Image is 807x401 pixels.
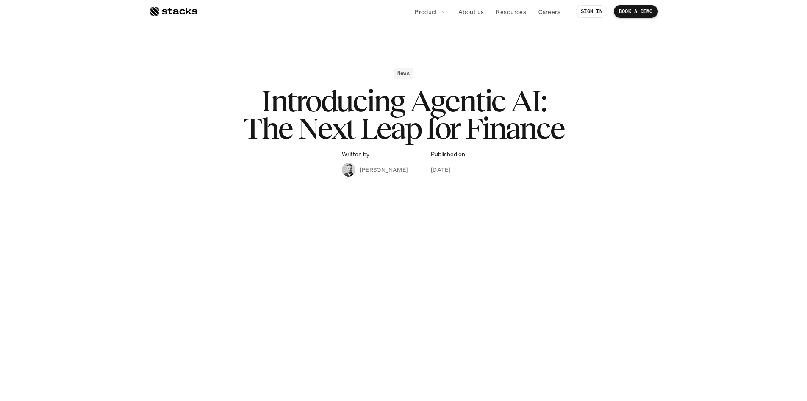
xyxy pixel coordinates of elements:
[234,87,573,142] h1: Introducing Agentic AI: The Next Leap for Finance
[533,4,566,19] a: Careers
[397,70,410,76] h2: News
[431,165,451,174] p: [DATE]
[619,8,653,14] p: BOOK A DEMO
[576,5,607,18] a: SIGN IN
[496,7,526,16] p: Resources
[431,151,465,158] p: Published on
[491,4,531,19] a: Resources
[538,7,560,16] p: Careers
[453,4,489,19] a: About us
[360,165,408,174] p: [PERSON_NAME]
[342,163,355,177] img: Albert
[415,7,437,16] p: Product
[614,5,658,18] a: BOOK A DEMO
[458,7,484,16] p: About us
[581,8,602,14] p: SIGN IN
[342,151,369,158] p: Written by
